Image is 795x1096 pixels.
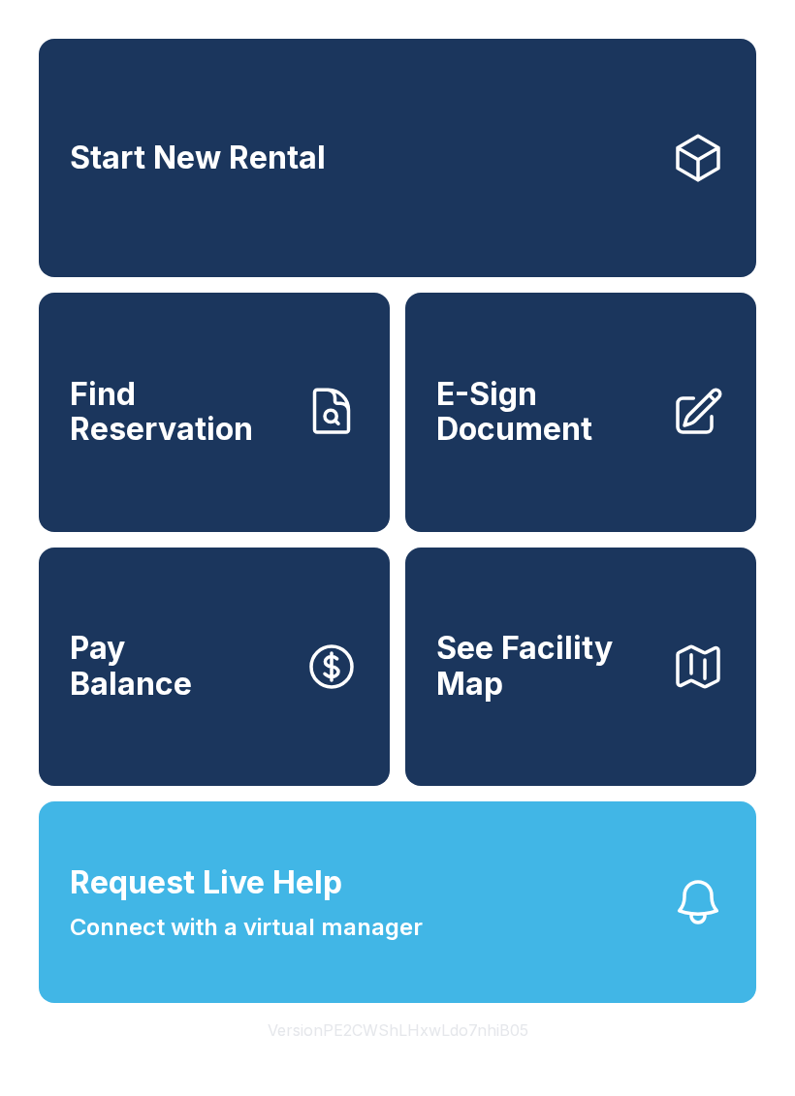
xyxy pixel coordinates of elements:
span: Pay Balance [70,631,192,702]
span: Request Live Help [70,860,342,906]
span: Start New Rental [70,141,326,176]
span: E-Sign Document [436,377,655,448]
a: PayBalance [39,548,390,786]
span: See Facility Map [436,631,655,702]
button: See Facility Map [405,548,756,786]
a: Find Reservation [39,293,390,531]
button: VersionPE2CWShLHxwLdo7nhiB05 [252,1003,544,1057]
span: Connect with a virtual manager [70,910,423,945]
a: E-Sign Document [405,293,756,531]
span: Find Reservation [70,377,289,448]
button: Request Live HelpConnect with a virtual manager [39,801,756,1003]
a: Start New Rental [39,39,756,277]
